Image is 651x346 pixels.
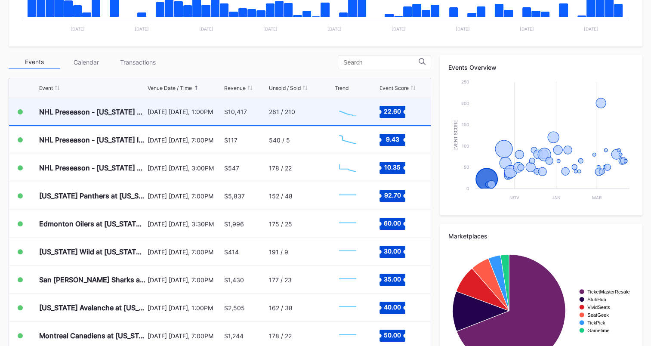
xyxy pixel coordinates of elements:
text: 10.35 [384,164,401,171]
div: [DATE] [DATE], 1:00PM [148,108,222,115]
div: $1,430 [224,276,244,284]
div: [US_STATE] Panthers at [US_STATE] Devils [39,192,145,200]
text: [DATE] [584,26,598,31]
input: Search [343,59,419,66]
div: NHL Preseason - [US_STATE] Capitals at [US_STATE] Devils (Split Squad) [39,164,145,172]
text: Jan [552,195,561,200]
text: 250 [461,79,469,84]
div: NHL Preseason - [US_STATE] Islanders at [US_STATE] Devils [39,136,145,144]
div: Marketplaces [448,232,634,240]
div: [DATE] [DATE], 7:00PM [148,248,222,256]
div: Trend [335,85,349,91]
svg: Chart title [335,185,361,207]
text: VividSeats [587,305,610,310]
div: 261 / 210 [269,108,295,115]
text: 35.00 [384,275,401,283]
div: $2,505 [224,304,245,312]
text: [DATE] [392,26,406,31]
div: 191 / 9 [269,248,288,256]
svg: Chart title [335,241,361,263]
text: 150 [462,122,469,127]
div: $547 [224,164,239,172]
div: $10,417 [224,108,247,115]
div: $414 [224,248,239,256]
text: TickPick [587,320,605,325]
text: 30.00 [384,247,401,255]
text: 40.00 [384,303,401,311]
text: Event Score [454,120,458,151]
div: Montreal Canadiens at [US_STATE] Devils [39,331,145,340]
text: 22.60 [384,107,401,114]
div: 178 / 22 [269,164,292,172]
div: [DATE] [DATE], 3:30PM [148,220,222,228]
div: Transactions [112,56,164,69]
div: Events Overview [448,64,634,71]
div: 175 / 25 [269,220,292,228]
text: 60.00 [384,219,401,227]
text: StubHub [587,297,606,302]
text: [DATE] [263,26,278,31]
text: [DATE] [456,26,470,31]
div: [DATE] [DATE], 7:00PM [148,192,222,200]
svg: Chart title [335,269,361,290]
div: NHL Preseason - [US_STATE] Rangers at [US_STATE] Devils [39,108,145,116]
div: [DATE] [DATE], 7:00PM [148,332,222,340]
div: 178 / 22 [269,332,292,340]
div: 540 / 5 [269,136,290,144]
div: [US_STATE] Avalanche at [US_STATE] Devils [39,303,145,312]
text: Gametime [587,328,610,333]
div: San [PERSON_NAME] Sharks at [US_STATE] Devils [39,275,145,284]
text: Mar [592,195,602,200]
div: 177 / 23 [269,276,292,284]
div: $117 [224,136,238,144]
text: [DATE] [135,26,149,31]
text: 0 [466,186,469,191]
div: $1,996 [224,220,244,228]
text: 50.00 [384,331,401,339]
div: $5,837 [224,192,245,200]
div: [US_STATE] Wild at [US_STATE] Devils [39,247,145,256]
div: [DATE] [DATE], 1:00PM [148,304,222,312]
div: Calendar [60,56,112,69]
div: Events [9,56,60,69]
text: 100 [462,143,469,148]
text: 50 [464,164,469,170]
svg: Chart title [335,213,361,235]
text: [DATE] [71,26,85,31]
div: Event Score [379,85,409,91]
text: Nov [509,195,519,200]
svg: Chart title [335,129,361,151]
svg: Chart title [448,77,633,207]
text: 200 [461,101,469,106]
svg: Chart title [335,101,361,123]
div: $1,244 [224,332,244,340]
div: Event [39,85,53,91]
div: Unsold / Sold [269,85,301,91]
text: TicketMasterResale [587,289,629,294]
div: 162 / 38 [269,304,293,312]
div: Edmonton Oilers at [US_STATE] Devils [39,219,145,228]
div: [DATE] [DATE], 7:00PM [148,276,222,284]
div: 152 / 48 [269,192,293,200]
text: [DATE] [520,26,534,31]
svg: Chart title [335,297,361,318]
text: [DATE] [199,26,213,31]
div: Revenue [224,85,246,91]
text: 9.43 [386,136,399,143]
text: [DATE] [327,26,342,31]
text: SeatGeek [587,312,609,318]
text: 92.70 [384,192,401,199]
div: [DATE] [DATE], 7:00PM [148,136,222,144]
svg: Chart title [335,157,361,179]
div: [DATE] [DATE], 3:00PM [148,164,222,172]
div: Venue Date / Time [148,85,192,91]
